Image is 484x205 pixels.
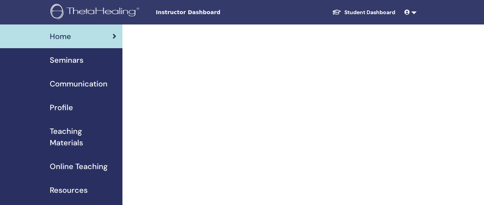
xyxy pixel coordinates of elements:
[50,102,73,113] span: Profile
[51,4,142,21] img: logo.png
[326,5,401,20] a: Student Dashboard
[332,9,341,15] img: graduation-cap-white.svg
[50,31,71,42] span: Home
[50,161,108,172] span: Online Teaching
[50,125,116,148] span: Teaching Materials
[50,54,83,66] span: Seminars
[50,78,108,89] span: Communication
[50,184,88,196] span: Resources
[156,8,271,16] span: Instructor Dashboard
